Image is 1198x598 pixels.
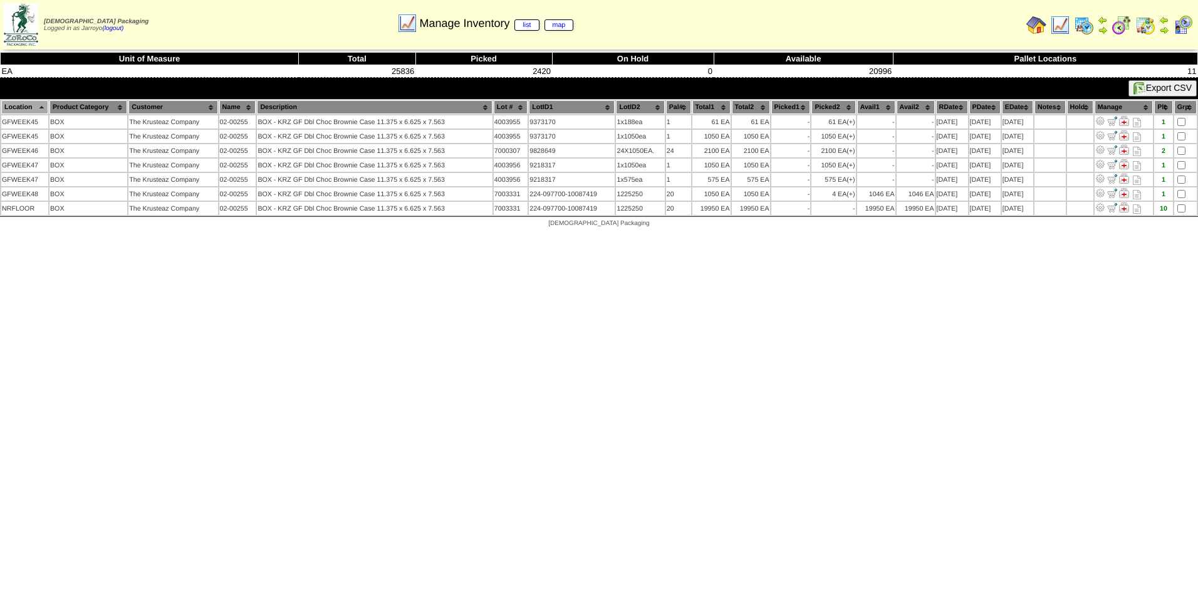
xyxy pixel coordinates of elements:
[219,100,256,114] th: Name
[529,100,615,114] th: LotID1
[1119,174,1129,184] img: Manage Hold
[1155,133,1172,140] div: 1
[1119,116,1129,126] img: Manage Hold
[857,115,895,129] td: -
[1067,100,1093,114] th: Hold
[1095,188,1105,198] img: Adjust
[102,25,123,32] a: (logout)
[1159,25,1169,35] img: arrowright.gif
[257,115,492,129] td: BOX - KRZ GF Dbl Choc Brownie Case 11.375 x 6.625 x 7.563
[771,159,811,172] td: -
[846,133,855,140] div: (+)
[1119,202,1129,212] img: Manage Hold
[299,53,416,65] th: Total
[897,202,935,215] td: 19950 EA
[811,115,855,129] td: 61 EA
[529,173,615,186] td: 9218317
[666,130,691,143] td: 1
[897,187,935,201] td: 1046 EA
[494,100,528,114] th: Lot #
[811,144,855,157] td: 2100 EA
[1107,188,1117,198] img: Move
[692,202,731,215] td: 19950 EA
[969,159,1001,172] td: [DATE]
[732,115,770,129] td: 61 EA
[811,159,855,172] td: 1050 EA
[666,202,691,215] td: 20
[494,144,528,157] td: 7000307
[1128,80,1197,97] button: Export CSV
[1034,100,1065,114] th: Notes
[529,202,615,215] td: 224-097700-10087419
[893,65,1197,78] td: 11
[771,144,811,157] td: -
[1107,174,1117,184] img: Move
[692,144,731,157] td: 2100 EA
[732,173,770,186] td: 575 EA
[616,130,664,143] td: 1x1050ea
[1133,82,1146,95] img: excel.gif
[529,187,615,201] td: 224-097700-10087419
[692,159,731,172] td: 1050 EA
[529,115,615,129] td: 9373170
[1155,176,1172,184] div: 1
[969,187,1001,201] td: [DATE]
[128,115,217,129] td: The Krusteaz Company
[49,115,127,129] td: BOX
[1,115,48,129] td: GFWEEK45
[936,187,968,201] td: [DATE]
[857,130,895,143] td: -
[219,130,256,143] td: 02-00255
[666,173,691,186] td: 1
[732,159,770,172] td: 1050 EA
[732,130,770,143] td: 1050 EA
[1133,204,1141,214] i: Note
[494,115,528,129] td: 4003955
[936,144,968,157] td: [DATE]
[1119,130,1129,140] img: Manage Hold
[1,202,48,215] td: NRFLOOR
[1095,159,1105,169] img: Adjust
[397,13,417,33] img: line_graph.gif
[1173,15,1193,35] img: calendarcustomer.gif
[857,173,895,186] td: -
[857,202,895,215] td: 19950 EA
[857,187,895,201] td: 1046 EA
[846,176,855,184] div: (+)
[1155,205,1172,212] div: 10
[219,115,256,129] td: 02-00255
[415,65,552,78] td: 2420
[969,173,1001,186] td: [DATE]
[494,202,528,215] td: 7003331
[771,187,811,201] td: -
[1095,174,1105,184] img: Adjust
[49,187,127,201] td: BOX
[128,100,217,114] th: Customer
[299,65,416,78] td: 25836
[936,159,968,172] td: [DATE]
[692,187,731,201] td: 1050 EA
[44,18,148,25] span: [DEMOGRAPHIC_DATA] Packaging
[1155,162,1172,169] div: 1
[1159,15,1169,25] img: arrowleft.gif
[846,147,855,155] div: (+)
[1107,145,1117,155] img: Move
[494,159,528,172] td: 4003956
[4,4,38,46] img: zoroco-logo-small.webp
[415,53,552,65] th: Picked
[1154,100,1173,114] th: Plt
[771,115,811,129] td: -
[219,187,256,201] td: 02-00255
[1026,15,1046,35] img: home.gif
[257,130,492,143] td: BOX - KRZ GF Dbl Choc Brownie Case 11.375 x 6.625 x 7.563
[666,187,691,201] td: 20
[1002,202,1033,215] td: [DATE]
[1119,159,1129,169] img: Manage Hold
[732,144,770,157] td: 2100 EA
[846,191,855,198] div: (+)
[732,187,770,201] td: 1050 EA
[494,187,528,201] td: 7003331
[128,130,217,143] td: The Krusteaz Company
[857,144,895,157] td: -
[1133,147,1141,156] i: Note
